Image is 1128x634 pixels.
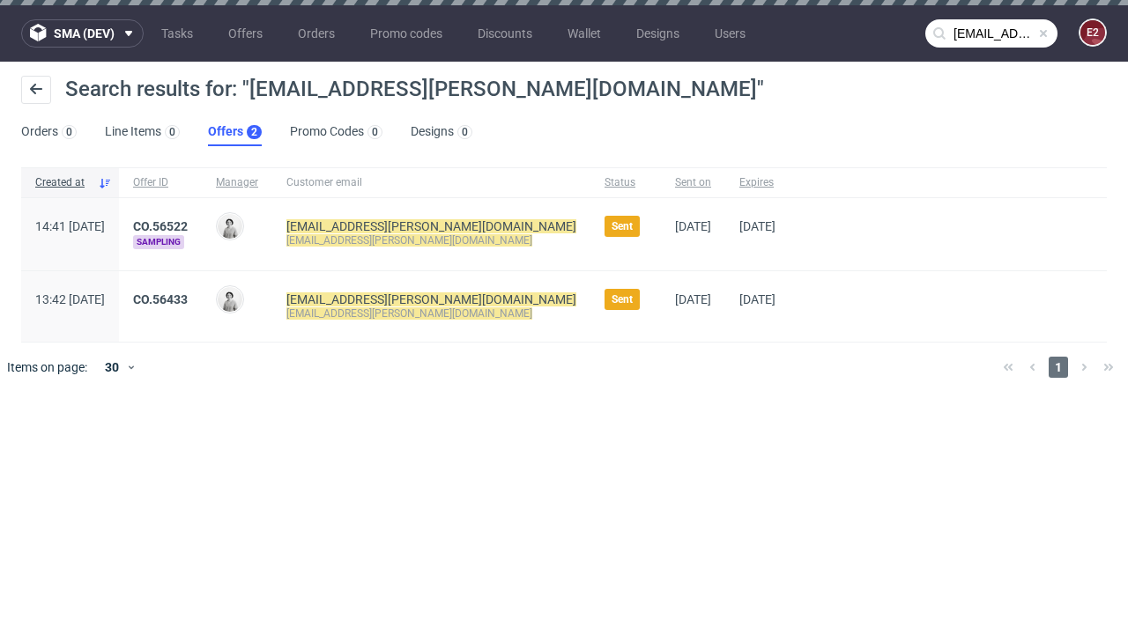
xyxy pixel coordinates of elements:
[216,175,258,190] span: Manager
[218,287,242,312] img: Dudek Mariola
[360,19,453,48] a: Promo codes
[251,126,257,138] div: 2
[704,19,756,48] a: Users
[1049,357,1068,378] span: 1
[35,175,91,190] span: Created at
[35,292,105,306] span: 13:42 [DATE]
[675,292,711,306] span: [DATE]
[286,219,576,233] mark: [EMAIL_ADDRESS][PERSON_NAME][DOMAIN_NAME]
[133,235,184,249] span: Sampling
[218,19,273,48] a: Offers
[105,118,180,146] a: Line Items0
[133,292,188,306] a: CO.56433
[287,19,345,48] a: Orders
[133,219,188,233] a: CO.56522
[218,214,242,239] img: Dudek Mariola
[151,19,204,48] a: Tasks
[286,175,576,190] span: Customer email
[411,118,472,146] a: Designs0
[675,219,711,233] span: [DATE]
[605,175,647,190] span: Status
[739,219,775,233] span: [DATE]
[467,19,543,48] a: Discounts
[7,358,87,376] span: Items on page:
[133,175,188,190] span: Offer ID
[94,355,126,380] div: 30
[290,118,382,146] a: Promo Codes0
[169,126,175,138] div: 0
[21,118,77,146] a: Orders0
[1080,20,1105,45] figcaption: e2
[626,19,690,48] a: Designs
[675,175,711,190] span: Sent on
[739,292,775,306] span: [DATE]
[612,219,633,233] span: Sent
[35,219,105,233] span: 14:41 [DATE]
[286,307,532,320] mark: [EMAIL_ADDRESS][PERSON_NAME][DOMAIN_NAME]
[612,292,633,306] span: Sent
[66,126,72,138] div: 0
[462,126,468,138] div: 0
[557,19,612,48] a: Wallet
[372,126,378,138] div: 0
[65,77,764,101] span: Search results for: "[EMAIL_ADDRESS][PERSON_NAME][DOMAIN_NAME]"
[286,234,532,247] mark: [EMAIL_ADDRESS][PERSON_NAME][DOMAIN_NAME]
[54,27,115,40] span: sma (dev)
[739,175,775,190] span: Expires
[208,118,262,146] a: Offers2
[286,292,576,306] mark: [EMAIL_ADDRESS][PERSON_NAME][DOMAIN_NAME]
[21,19,144,48] button: sma (dev)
